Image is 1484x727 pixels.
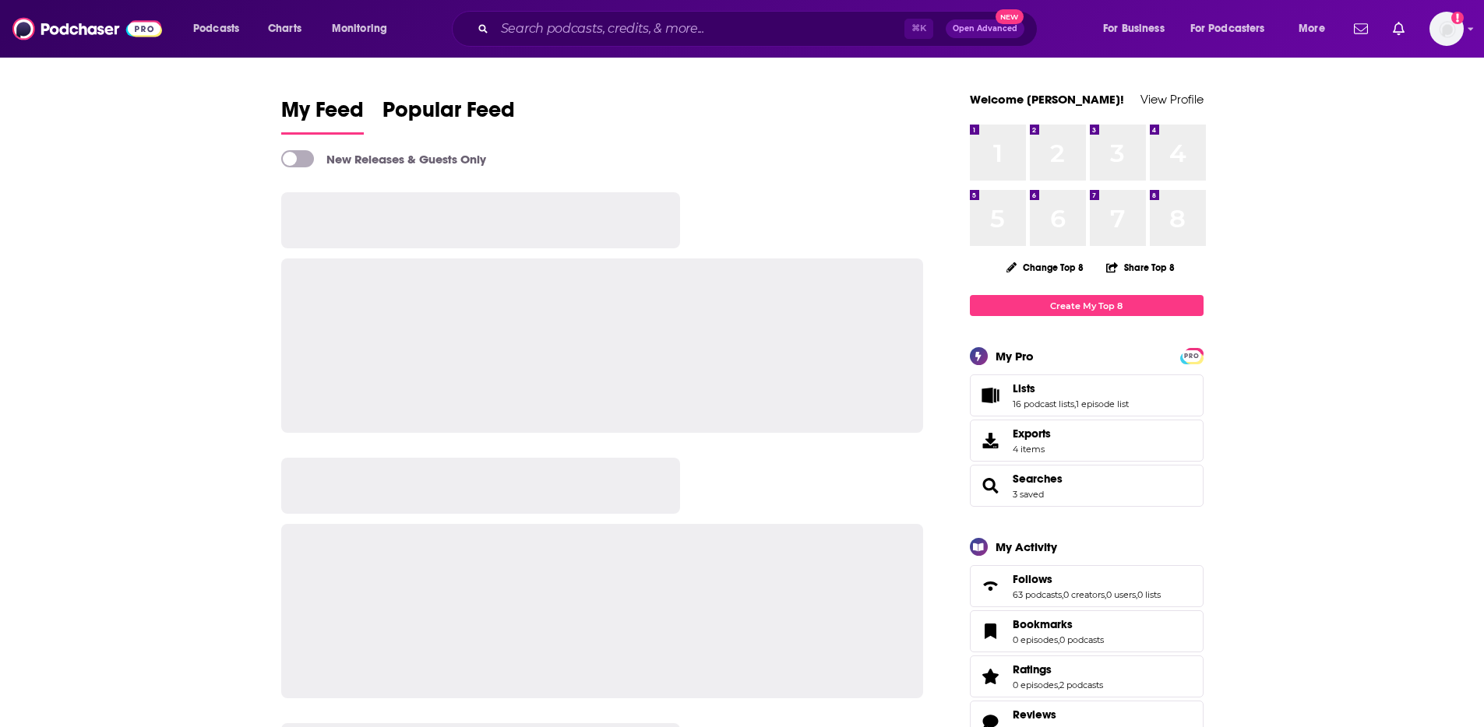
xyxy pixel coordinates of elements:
[975,475,1006,497] a: Searches
[975,430,1006,451] span: Exports
[1013,662,1103,676] a: Ratings
[970,655,1204,697] span: Ratings
[1013,634,1058,645] a: 0 episodes
[1013,444,1051,455] span: 4 items
[996,539,1057,554] div: My Activity
[975,620,1006,642] a: Bookmarks
[382,97,515,132] span: Popular Feed
[1013,381,1129,395] a: Lists
[904,19,933,39] span: ⌘ K
[1140,92,1204,107] a: View Profile
[1013,662,1052,676] span: Ratings
[495,16,904,41] input: Search podcasts, credits, & more...
[1288,16,1345,41] button: open menu
[970,374,1204,416] span: Lists
[1013,381,1035,395] span: Lists
[321,16,407,41] button: open menu
[258,16,311,41] a: Charts
[1105,252,1176,283] button: Share Top 8
[1183,350,1201,362] span: PRO
[1074,399,1076,409] span: ,
[1058,680,1059,690] span: ,
[1451,12,1464,24] svg: Add a profile image
[997,258,1094,277] button: Change Top 8
[1013,472,1063,486] a: Searches
[1013,680,1058,690] a: 0 episodes
[1013,572,1161,586] a: Follows
[1013,708,1098,722] a: Reviews
[1013,427,1051,441] span: Exports
[1180,16,1288,41] button: open menu
[970,610,1204,652] span: Bookmarks
[970,465,1204,507] span: Searches
[1136,589,1137,600] span: ,
[1013,489,1044,500] a: 3 saved
[1013,589,1062,600] a: 63 podcasts
[467,11,1052,47] div: Search podcasts, credits, & more...
[1058,634,1059,645] span: ,
[970,565,1204,607] span: Follows
[1063,589,1105,600] a: 0 creators
[975,575,1006,597] a: Follows
[193,18,239,40] span: Podcasts
[970,295,1204,316] a: Create My Top 8
[1059,680,1103,690] a: 2 podcasts
[953,25,1017,33] span: Open Advanced
[975,666,1006,687] a: Ratings
[970,420,1204,462] a: Exports
[1062,589,1063,600] span: ,
[1076,399,1129,409] a: 1 episode list
[975,385,1006,406] a: Lists
[1348,16,1374,42] a: Show notifications dropdown
[1429,12,1464,46] span: Logged in as heidiv
[1429,12,1464,46] img: User Profile
[281,97,364,132] span: My Feed
[281,150,486,167] a: New Releases & Guests Only
[970,92,1124,107] a: Welcome [PERSON_NAME]!
[946,19,1024,38] button: Open AdvancedNew
[1013,572,1052,586] span: Follows
[996,9,1024,24] span: New
[1092,16,1184,41] button: open menu
[1013,617,1073,631] span: Bookmarks
[1013,399,1074,409] a: 16 podcast lists
[1183,349,1201,361] a: PRO
[1190,18,1265,40] span: For Podcasters
[382,97,515,135] a: Popular Feed
[1137,589,1161,600] a: 0 lists
[281,97,364,135] a: My Feed
[1429,12,1464,46] button: Show profile menu
[268,18,301,40] span: Charts
[1059,634,1104,645] a: 0 podcasts
[1105,589,1106,600] span: ,
[12,14,162,44] img: Podchaser - Follow, Share and Rate Podcasts
[1106,589,1136,600] a: 0 users
[332,18,387,40] span: Monitoring
[1299,18,1325,40] span: More
[1387,16,1411,42] a: Show notifications dropdown
[1013,708,1056,722] span: Reviews
[1103,18,1165,40] span: For Business
[996,349,1034,363] div: My Pro
[1013,617,1104,631] a: Bookmarks
[182,16,259,41] button: open menu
